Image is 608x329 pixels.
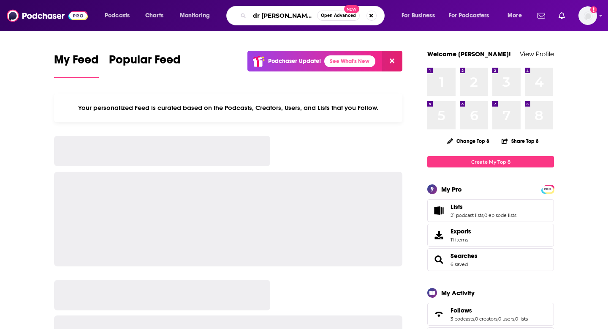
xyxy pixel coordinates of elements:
a: Create My Top 8 [427,156,554,167]
span: Lists [451,203,463,211]
span: Podcasts [105,10,130,22]
a: Searches [430,254,447,266]
button: Show profile menu [578,6,597,25]
input: Search podcasts, credits, & more... [250,9,317,22]
a: Show notifications dropdown [555,8,568,23]
span: 11 items [451,237,471,243]
a: Charts [140,9,168,22]
a: PRO [543,186,553,192]
div: Your personalized Feed is curated based on the Podcasts, Creators, Users, and Lists that you Follow. [54,93,402,122]
span: For Business [402,10,435,22]
button: Open AdvancedNew [317,11,360,21]
span: Searches [427,248,554,271]
span: Exports [430,229,447,241]
a: Follows [430,308,447,320]
a: Exports [427,224,554,247]
span: New [344,5,359,13]
img: Podchaser - Follow, Share and Rate Podcasts [7,8,88,24]
div: Search podcasts, credits, & more... [234,6,393,25]
a: 6 saved [451,261,468,267]
span: , [474,316,475,322]
span: My Feed [54,52,99,72]
a: My Feed [54,52,99,78]
span: Lists [427,199,554,222]
span: , [483,212,484,218]
a: See What's New [324,55,375,67]
span: Follows [427,303,554,326]
span: Monitoring [180,10,210,22]
span: Open Advanced [321,14,356,18]
button: Change Top 8 [442,136,494,146]
div: My Activity [441,289,475,297]
a: Searches [451,252,478,260]
a: Show notifications dropdown [534,8,548,23]
span: PRO [543,186,553,192]
button: Share Top 8 [501,133,539,149]
p: Podchaser Update! [268,58,321,65]
a: Lists [430,205,447,217]
span: Popular Feed [109,52,181,72]
a: 21 podcast lists [451,212,483,218]
svg: Add a profile image [590,6,597,13]
button: open menu [99,9,141,22]
button: open menu [443,9,502,22]
a: Welcome [PERSON_NAME]! [427,50,511,58]
span: Charts [145,10,163,22]
a: 3 podcasts [451,316,474,322]
a: Follows [451,307,528,314]
span: Follows [451,307,472,314]
span: Logged in as megcassidy [578,6,597,25]
img: User Profile [578,6,597,25]
a: 0 lists [515,316,528,322]
a: Lists [451,203,516,211]
a: Popular Feed [109,52,181,78]
button: open menu [174,9,221,22]
a: View Profile [520,50,554,58]
span: Exports [451,228,471,235]
a: 0 users [498,316,514,322]
span: For Podcasters [449,10,489,22]
span: More [508,10,522,22]
button: open menu [502,9,532,22]
button: open menu [396,9,445,22]
a: 0 episode lists [484,212,516,218]
div: My Pro [441,185,462,193]
a: 0 creators [475,316,497,322]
